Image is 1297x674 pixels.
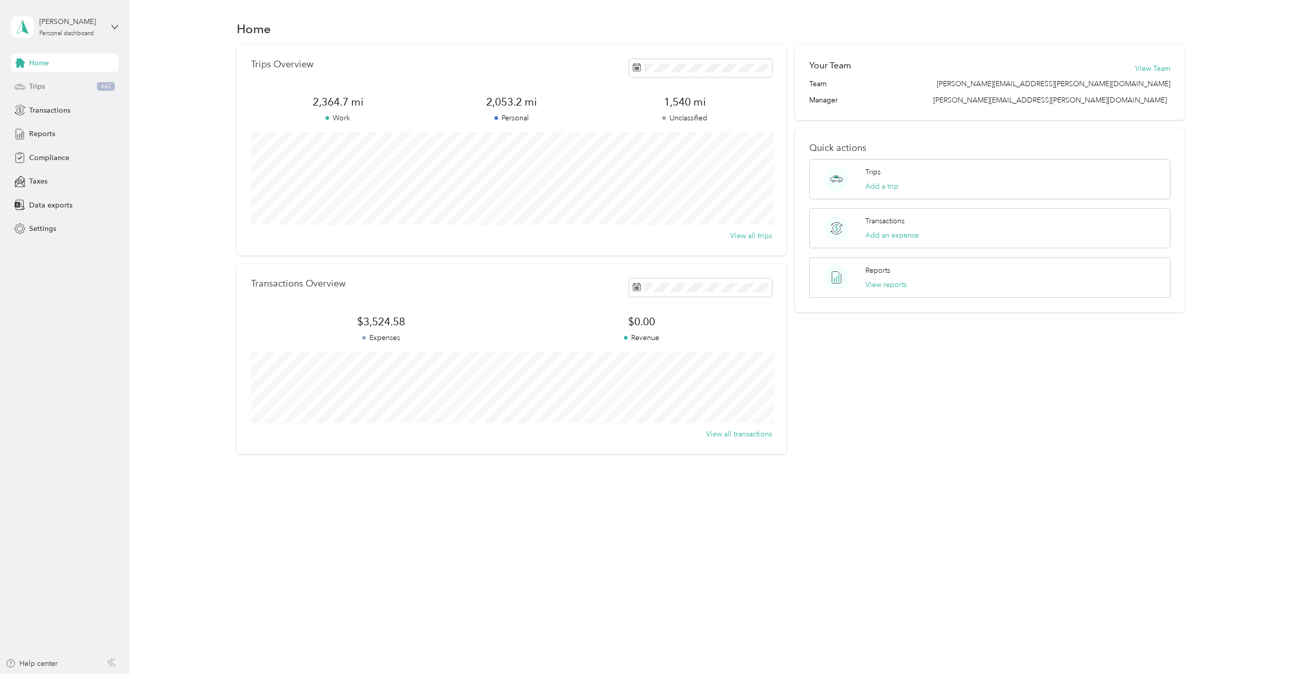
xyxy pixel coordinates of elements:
[598,113,771,123] p: Unclassified
[29,200,72,211] span: Data exports
[511,332,771,343] p: Revenue
[865,279,907,290] button: View reports
[933,96,1167,105] span: [PERSON_NAME][EMAIL_ADDRESS][PERSON_NAME][DOMAIN_NAME]
[937,79,1170,89] span: [PERSON_NAME][EMAIL_ADDRESS][PERSON_NAME][DOMAIN_NAME]
[425,95,598,109] span: 2,053.2 mi
[29,176,47,187] span: Taxes
[39,16,103,27] div: [PERSON_NAME]
[29,152,69,163] span: Compliance
[29,105,70,116] span: Transactions
[251,95,425,109] span: 2,364.7 mi
[251,278,345,289] p: Transactions Overview
[809,95,838,106] span: Manager
[511,315,771,329] span: $0.00
[97,82,115,91] span: 442
[237,23,271,34] h1: Home
[809,143,1170,153] p: Quick actions
[598,95,771,109] span: 1,540 mi
[1240,617,1297,674] iframe: Everlance-gr Chat Button Frame
[730,230,772,241] button: View all trips
[1135,63,1170,74] button: View Team
[251,315,511,329] span: $3,524.58
[809,59,851,72] h2: Your Team
[251,332,511,343] p: Expenses
[251,113,425,123] p: Work
[6,658,58,669] button: Help center
[865,216,905,226] p: Transactions
[29,223,56,234] span: Settings
[29,81,45,92] span: Trips
[29,58,49,68] span: Home
[251,59,313,70] p: Trips Overview
[865,230,919,241] button: Add an expense
[39,31,94,37] div: Personal dashboard
[865,181,899,192] button: Add a trip
[706,429,772,439] button: View all transactions
[865,167,881,177] p: Trips
[29,128,55,139] span: Reports
[809,79,827,89] span: Team
[865,265,890,276] p: Reports
[425,113,598,123] p: Personal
